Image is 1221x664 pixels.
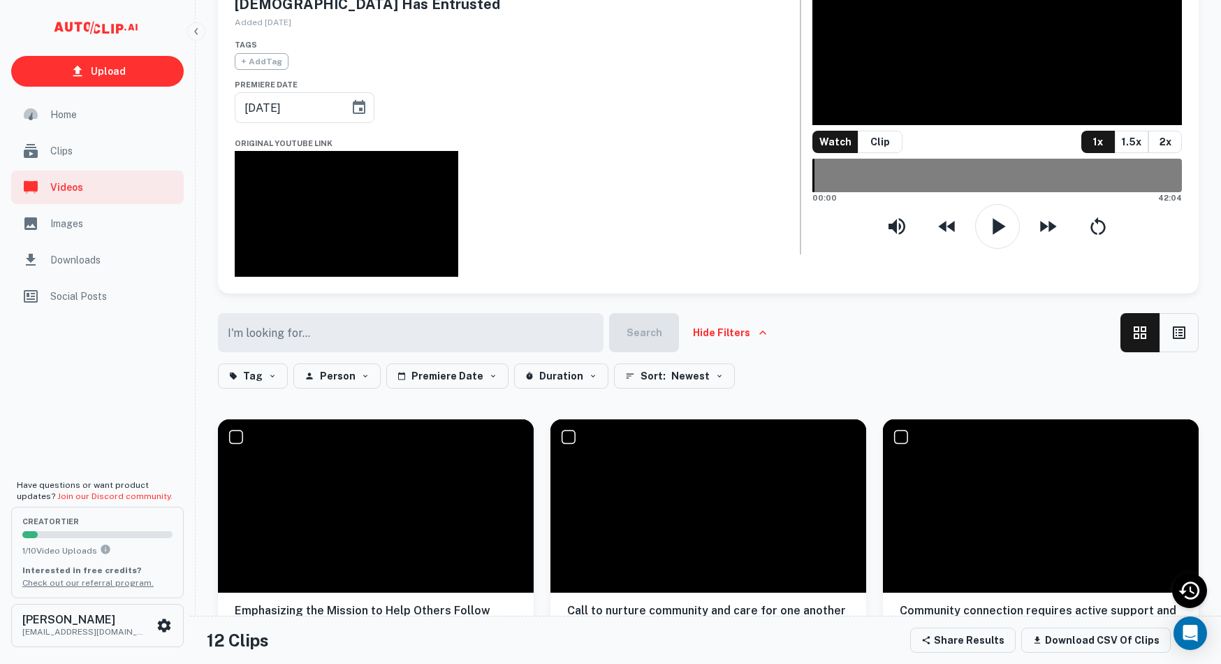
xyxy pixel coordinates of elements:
[50,180,175,195] span: Videos
[614,363,735,389] button: Sort: Newest
[812,192,837,204] span: 00:00
[900,604,1182,633] h6: Community connection requires active support and recognition
[1115,131,1148,153] button: 1.5x
[22,564,173,577] p: Interested in free credits?
[22,578,154,588] a: Check out our referral program.
[235,604,517,633] h6: Emphasizing the Mission to Help Others Follow [DEMOGRAPHIC_DATA]
[293,363,381,389] button: Person
[641,368,666,384] span: Sort:
[812,131,858,153] button: Watch
[235,17,291,27] span: Added [DATE]
[218,313,595,352] input: I'm looking for...
[91,64,126,79] p: Upload
[17,480,173,501] span: Have questions or want product updates?
[50,252,175,268] span: Downloads
[671,368,710,384] span: Newest
[1174,616,1207,650] div: Open Intercom Messenger
[11,243,184,277] a: Downloads
[11,98,184,131] a: Home
[11,171,184,204] a: Videos
[11,134,184,168] a: Clips
[57,491,173,501] a: Join our Discord community.
[207,628,269,653] h4: 12 Clips
[50,289,175,304] span: Social Posts
[1081,131,1115,153] button: 1x
[1021,628,1171,653] button: Download CSV of clips
[22,544,173,557] p: 1 / 10 Video Uploads
[1148,131,1182,153] button: 2x
[858,131,902,153] button: Clip
[1158,192,1182,204] span: 42:04
[50,107,175,122] span: Home
[235,80,298,89] span: Premiere Date
[11,56,184,87] a: Upload
[11,207,184,240] a: Images
[11,280,184,313] a: Social Posts
[386,363,509,389] button: Premiere Date
[11,604,184,647] button: [PERSON_NAME][EMAIL_ADDRESS][DOMAIN_NAME]
[235,53,288,70] span: + Add Tag
[567,604,849,633] h6: Call to nurture community and care for one another
[514,363,608,389] button: Duration
[50,216,175,231] span: Images
[100,544,111,555] svg: You can upload 10 videos per month on the creator tier. Upgrade to upload more.
[235,139,332,147] span: Original YouTube Link
[11,507,184,598] button: creatorTier1/10Video UploadsYou can upload 10 videos per month on the creator tier. Upgrade to up...
[22,626,148,638] p: [EMAIL_ADDRESS][DOMAIN_NAME]
[235,151,458,277] iframe: July 27, 2025 Because I Care , I Will Commit: to Know, Guard, and Protect What God Has Entrusted
[218,363,288,389] button: Tag
[685,313,775,352] button: Hide Filters
[345,94,373,122] button: Choose date, selected date is Jul 28, 2025
[22,518,173,526] span: creator Tier
[235,41,257,49] span: Tags
[1172,573,1207,608] div: Recent Activity
[50,143,175,159] span: Clips
[910,628,1016,653] button: Share Results
[235,88,339,127] input: mm/dd/yyyy
[22,614,148,626] h6: [PERSON_NAME]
